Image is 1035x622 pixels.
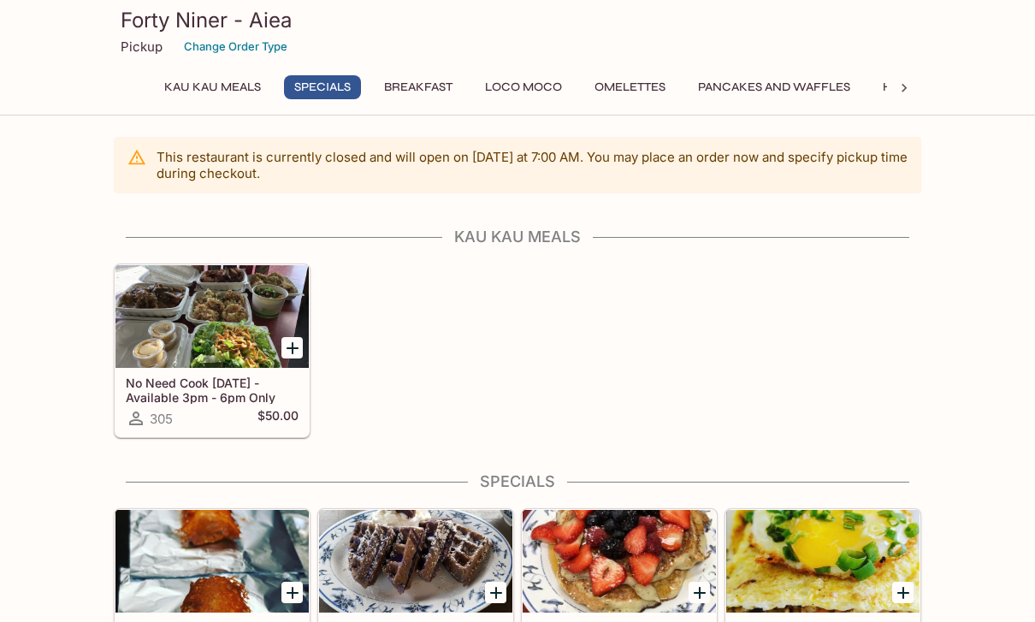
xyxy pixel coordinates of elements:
div: UBE WAFFLES [319,510,512,613]
button: Add ADOBO FRIED RICE OMELETTE [892,582,914,603]
button: Add 49er BREAKFAST BURRITO [281,582,303,603]
div: No Need Cook Today - Available 3pm - 6pm Only [115,265,309,368]
h4: Kau Kau Meals [114,228,921,246]
a: No Need Cook [DATE] - Available 3pm - 6pm Only305$50.00 [115,264,310,437]
p: Pickup [121,39,163,55]
button: Pancakes and Waffles [689,75,860,99]
button: Add No Need Cook Today - Available 3pm - 6pm Only [281,337,303,358]
h4: Specials [114,472,921,491]
button: Add LEMON RICOTTA PANCAKES [689,582,710,603]
button: Specials [284,75,361,99]
h5: No Need Cook [DATE] - Available 3pm - 6pm Only [126,376,299,404]
button: Change Order Type [176,33,295,60]
div: ADOBO FRIED RICE OMELETTE [726,510,920,613]
h3: Forty Niner - Aiea [121,7,914,33]
p: This restaurant is currently closed and will open on [DATE] at 7:00 AM . You may place an order n... [157,149,908,181]
button: Omelettes [585,75,675,99]
div: LEMON RICOTTA PANCAKES [523,510,716,613]
button: Add UBE WAFFLES [485,582,506,603]
div: 49er BREAKFAST BURRITO [115,510,309,613]
button: Kau Kau Meals [155,75,270,99]
button: Loco Moco [476,75,571,99]
h5: $50.00 [257,408,299,429]
button: Breakfast [375,75,462,99]
span: 305 [150,411,173,427]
